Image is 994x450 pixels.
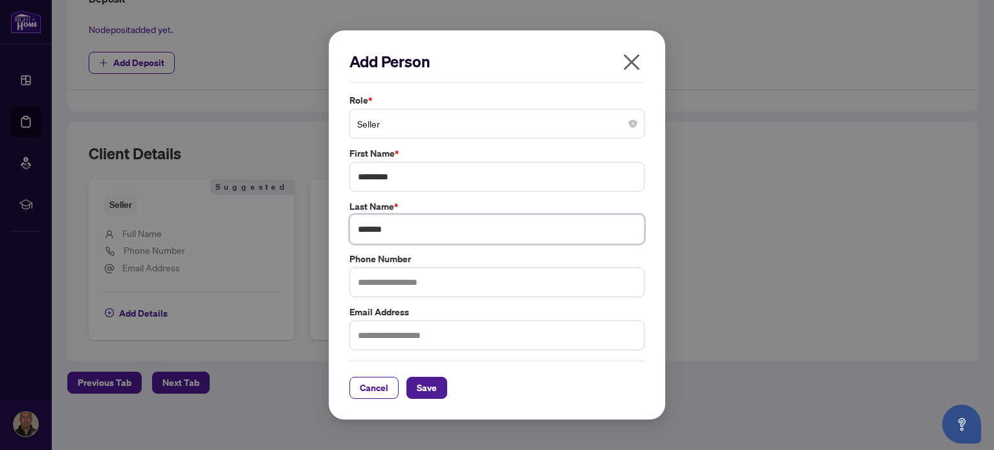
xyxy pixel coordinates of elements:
[360,377,388,398] span: Cancel
[349,51,645,72] h2: Add Person
[357,111,637,136] span: Seller
[942,405,981,444] button: Open asap
[349,305,645,319] label: Email Address
[349,377,399,399] button: Cancel
[349,199,645,214] label: Last Name
[621,52,642,73] span: close
[629,120,637,128] span: close-circle
[349,93,645,107] label: Role
[349,146,645,161] label: First Name
[417,377,437,398] span: Save
[406,377,447,399] button: Save
[349,252,645,266] label: Phone Number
